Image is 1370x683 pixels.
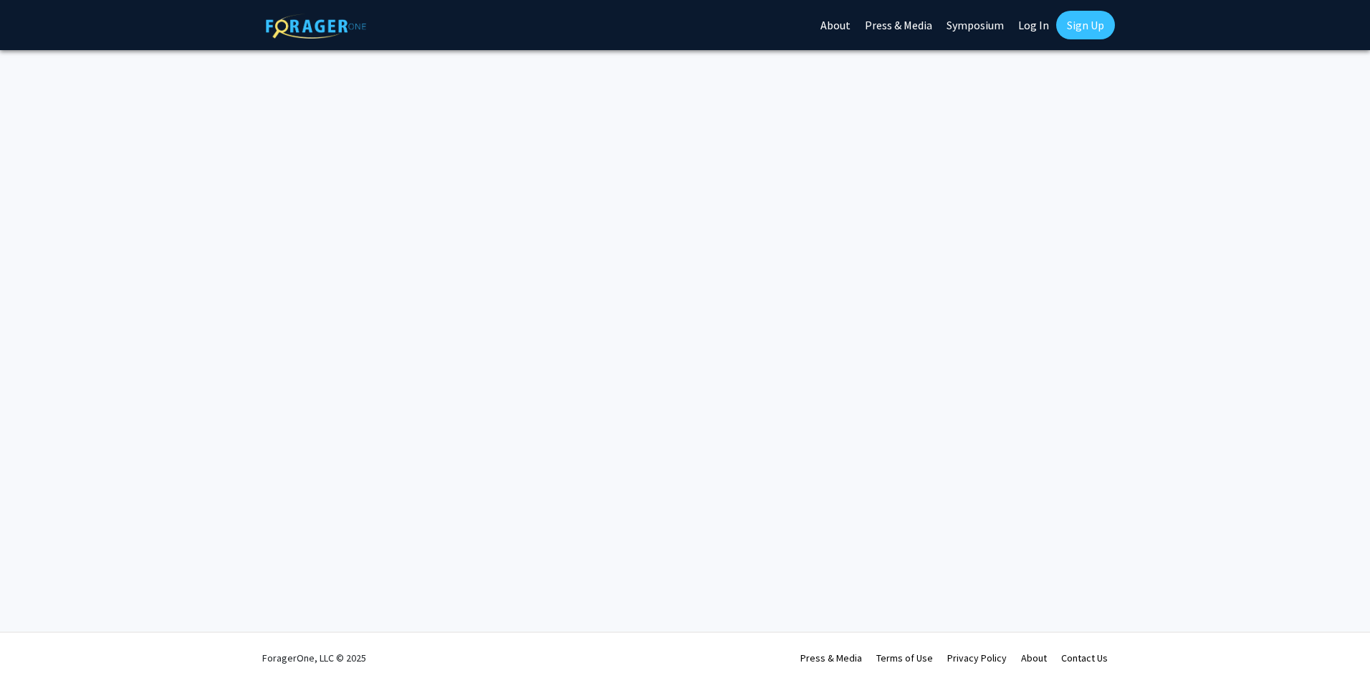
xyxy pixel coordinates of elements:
[262,633,366,683] div: ForagerOne, LLC © 2025
[800,651,862,664] a: Press & Media
[1056,11,1115,39] a: Sign Up
[947,651,1007,664] a: Privacy Policy
[1021,651,1047,664] a: About
[266,14,366,39] img: ForagerOne Logo
[1061,651,1108,664] a: Contact Us
[876,651,933,664] a: Terms of Use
